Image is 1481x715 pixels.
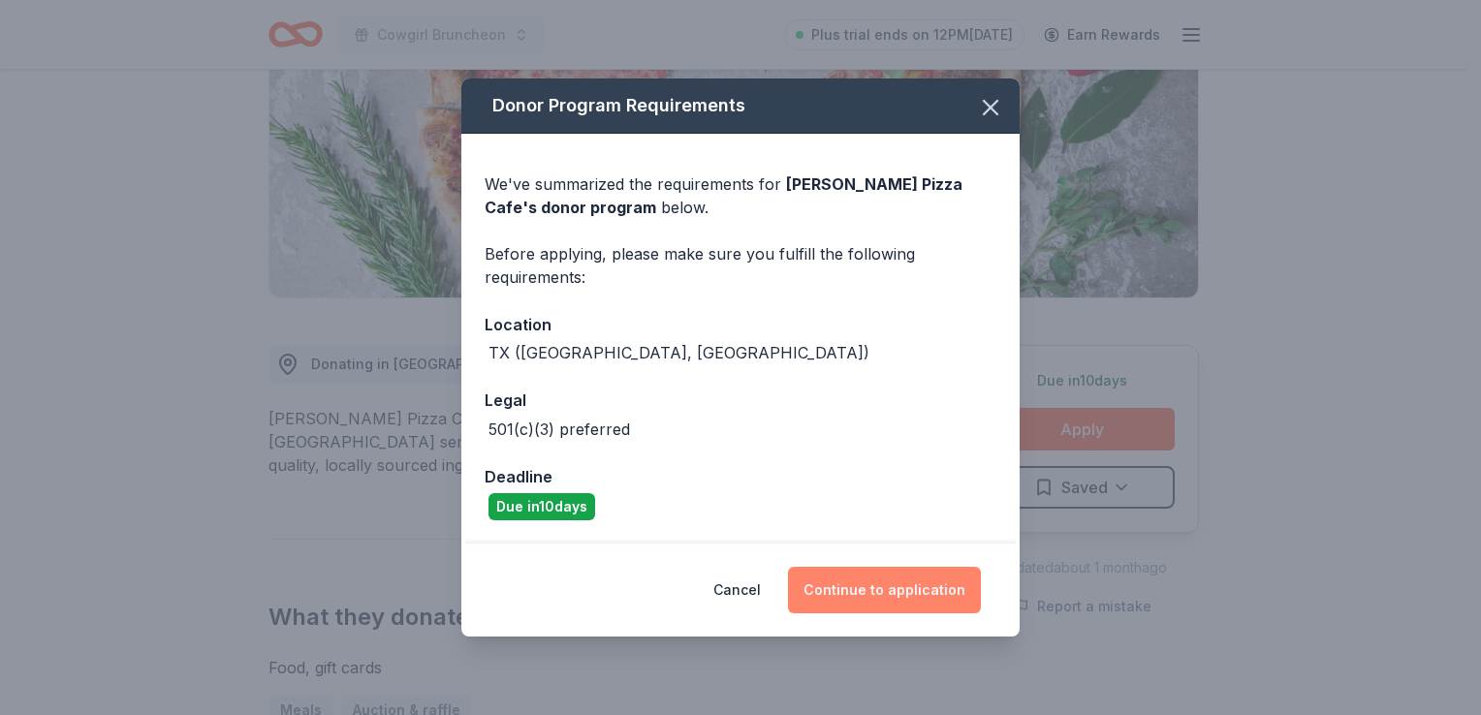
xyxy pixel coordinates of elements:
[788,567,981,613] button: Continue to application
[485,312,996,337] div: Location
[488,493,595,520] div: Due in 10 days
[485,464,996,489] div: Deadline
[485,388,996,413] div: Legal
[461,78,1020,134] div: Donor Program Requirements
[488,341,869,364] div: TX ([GEOGRAPHIC_DATA], [GEOGRAPHIC_DATA])
[488,418,630,441] div: 501(c)(3) preferred
[713,567,761,613] button: Cancel
[485,172,996,219] div: We've summarized the requirements for below.
[485,242,996,289] div: Before applying, please make sure you fulfill the following requirements:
